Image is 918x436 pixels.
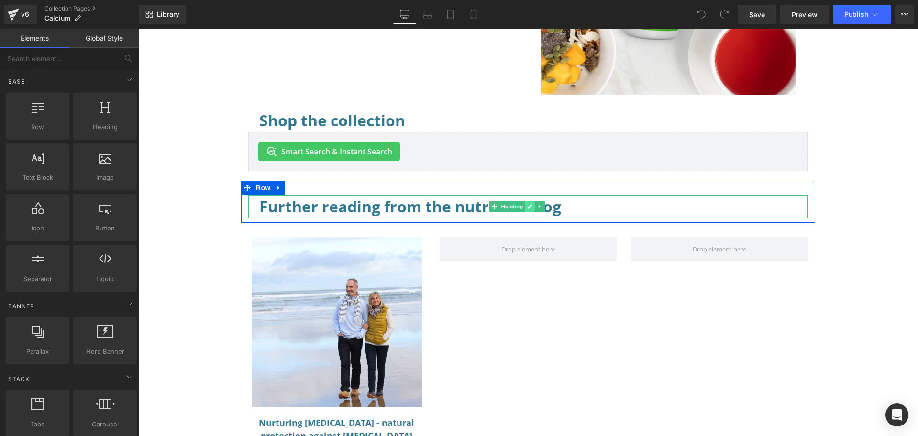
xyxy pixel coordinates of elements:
span: Text Block [9,173,66,183]
a: Preview [780,5,829,24]
a: Expand / Collapse [397,172,407,184]
span: Banner [7,302,35,311]
span: Button [76,223,134,233]
a: v6 [4,5,37,24]
button: Redo [715,5,734,24]
a: Expand / Collapse [134,152,147,166]
span: Smart Search & Instant Search [143,117,254,129]
a: New Library [139,5,186,24]
span: Carousel [76,419,134,429]
span: Separator [9,274,66,284]
div: v6 [19,8,31,21]
a: Tablet [439,5,462,24]
span: Publish [844,11,868,18]
span: Parallax [9,347,66,357]
button: More [895,5,914,24]
a: Desktop [393,5,416,24]
button: Undo [692,5,711,24]
span: Hero Banner [76,347,134,357]
span: Image [76,173,134,183]
span: Heading [76,122,134,132]
img: protect against osteoporosis [113,208,283,378]
span: Heading [361,172,387,184]
h1: Shop the collection [121,80,658,103]
button: Publish [833,5,891,24]
a: Laptop [416,5,439,24]
span: Liquid [76,274,134,284]
span: Base [7,77,26,86]
span: Icon [9,223,66,233]
span: Stack [7,374,31,383]
span: Calcium [44,14,70,22]
a: Global Style [69,29,139,48]
a: Nurturing [MEDICAL_DATA] - natural protection against [MEDICAL_DATA] [121,388,276,413]
a: Collection Pages [44,5,139,12]
div: Open Intercom Messenger [885,403,908,426]
a: Mobile [462,5,485,24]
h1: Further reading from the nutrition blog [121,166,658,189]
span: Save [749,10,765,20]
span: Row [115,152,134,166]
span: Preview [792,10,818,20]
span: Row [9,122,66,132]
span: Tabs [9,419,66,429]
span: Library [157,10,179,19]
